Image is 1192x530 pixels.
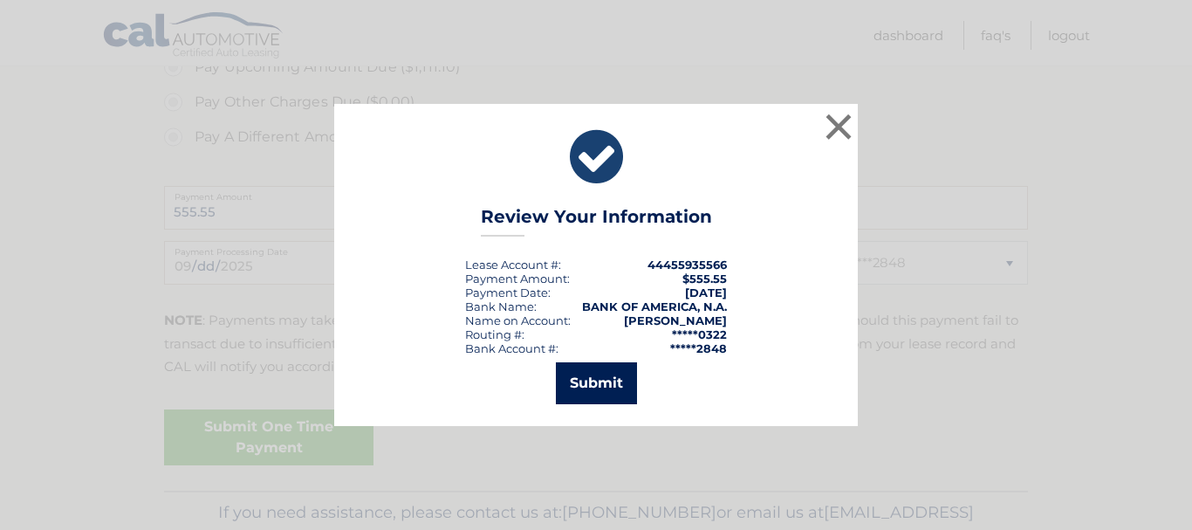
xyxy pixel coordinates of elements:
[556,362,637,404] button: Submit
[821,109,856,144] button: ×
[481,206,712,237] h3: Review Your Information
[465,286,551,299] div: :
[685,286,727,299] span: [DATE]
[465,341,558,355] div: Bank Account #:
[647,258,727,272] strong: 44455935566
[465,313,571,327] div: Name on Account:
[682,272,727,286] span: $555.55
[582,299,727,313] strong: BANK OF AMERICA, N.A.
[465,286,548,299] span: Payment Date
[465,327,524,341] div: Routing #:
[465,258,561,272] div: Lease Account #:
[465,299,537,313] div: Bank Name:
[465,272,570,286] div: Payment Amount:
[624,313,727,327] strong: [PERSON_NAME]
